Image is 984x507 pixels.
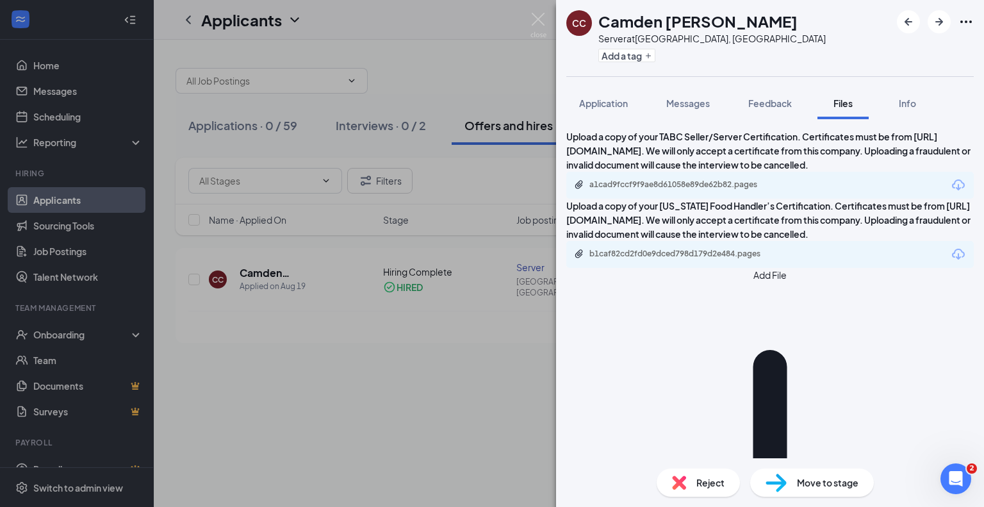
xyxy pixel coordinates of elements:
h1: Camden [PERSON_NAME] [598,10,798,32]
svg: Plus [644,52,652,60]
svg: Download [951,178,966,193]
button: ArrowRight [928,10,951,33]
span: Messages [666,97,710,109]
svg: ArrowRight [931,14,947,29]
span: Move to stage [797,476,858,490]
div: Upload a copy of your TABC Seller/Server Certification. Certificates must be from [URL][DOMAIN_NA... [566,129,974,172]
iframe: Intercom live chat [940,463,971,494]
svg: ArrowLeftNew [901,14,916,29]
div: b1caf82cd2fd0e9dced798d179d2e484.pages [589,249,769,259]
svg: Download [951,247,966,262]
div: CC [572,17,586,29]
span: 2 [967,463,977,474]
span: Info [899,97,916,109]
span: Files [833,97,853,109]
button: PlusAdd a tag [598,49,655,62]
a: Paperclipb1caf82cd2fd0e9dced798d179d2e484.pages [574,249,782,261]
span: Application [579,97,628,109]
a: Paperclipa1cad9fccf9f9ae8d61058e89de62b82.pages [574,179,782,192]
div: a1cad9fccf9f9ae8d61058e89de62b82.pages [589,179,769,190]
span: Feedback [748,97,792,109]
button: ArrowLeftNew [897,10,920,33]
div: Server at [GEOGRAPHIC_DATA], [GEOGRAPHIC_DATA] [598,32,826,45]
svg: Paperclip [574,249,584,259]
svg: Ellipses [958,14,974,29]
svg: Paperclip [574,179,584,190]
span: Reject [696,476,725,490]
div: Upload a copy of your [US_STATE] Food Handler’s Certification. Certificates must be from [URL][DO... [566,199,974,241]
